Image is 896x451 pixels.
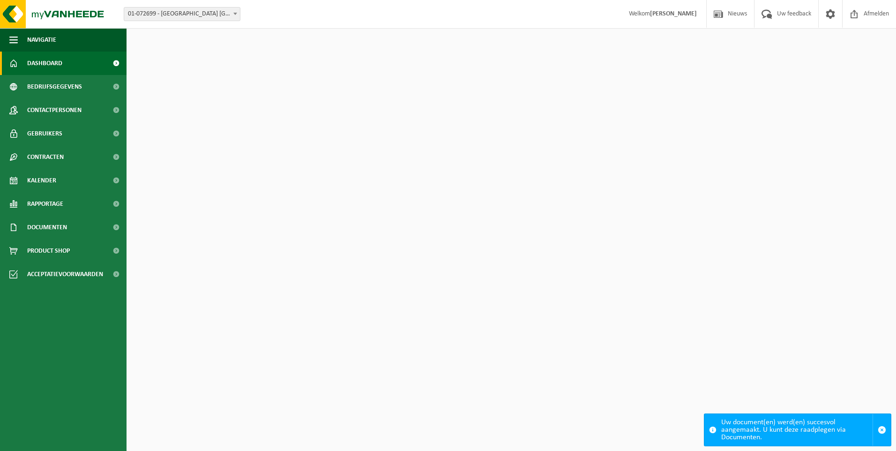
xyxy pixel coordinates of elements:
[721,414,873,446] div: Uw document(en) werd(en) succesvol aangemaakt. U kunt deze raadplegen via Documenten.
[27,239,70,263] span: Product Shop
[124,7,240,21] span: 01-072699 - KORATON NV - KORTRIJK
[124,8,240,21] span: 01-072699 - KORATON NV - KORTRIJK
[27,75,82,98] span: Bedrijfsgegevens
[27,28,56,52] span: Navigatie
[650,10,697,17] strong: [PERSON_NAME]
[27,122,62,145] span: Gebruikers
[27,145,64,169] span: Contracten
[27,52,62,75] span: Dashboard
[27,216,67,239] span: Documenten
[27,98,82,122] span: Contactpersonen
[27,263,103,286] span: Acceptatievoorwaarden
[27,169,56,192] span: Kalender
[27,192,63,216] span: Rapportage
